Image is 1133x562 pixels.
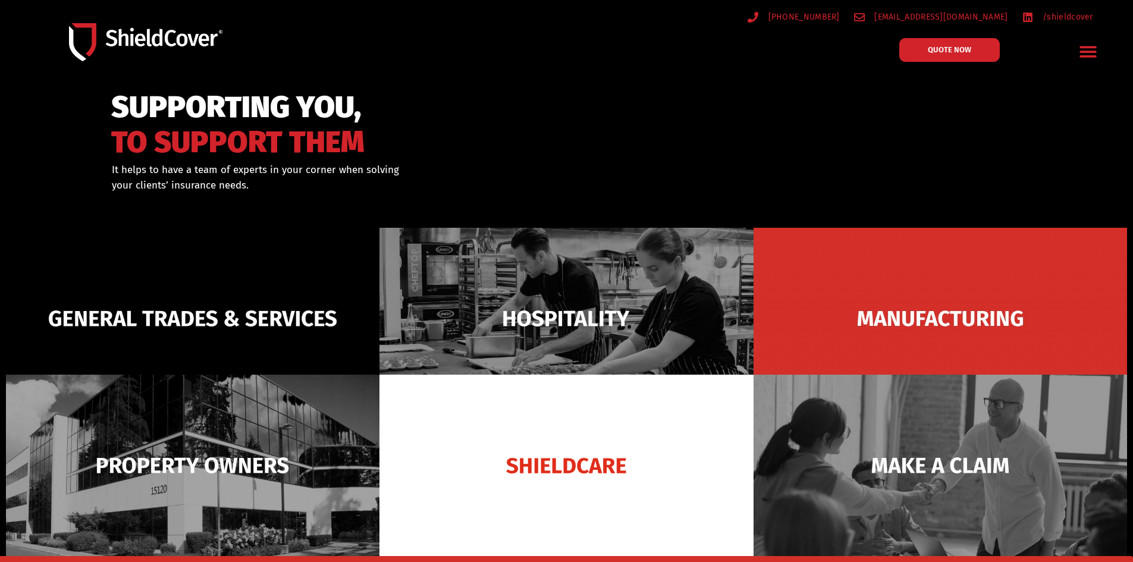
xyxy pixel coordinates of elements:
span: [EMAIL_ADDRESS][DOMAIN_NAME] [871,10,1008,24]
p: your clients’ insurance needs. [112,178,627,193]
a: /shieldcover [1022,10,1093,24]
span: QUOTE NOW [928,46,971,54]
span: SUPPORTING YOU, [111,95,365,120]
div: It helps to have a team of experts in your corner when solving [112,162,627,193]
span: [PHONE_NUMBER] [765,10,840,24]
a: [EMAIL_ADDRESS][DOMAIN_NAME] [854,10,1008,24]
div: Menu Toggle [1075,37,1103,65]
a: QUOTE NOW [899,38,1000,62]
img: Shield-Cover-Underwriting-Australia-logo-full [69,23,222,61]
span: /shieldcover [1040,10,1093,24]
a: [PHONE_NUMBER] [748,10,840,24]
